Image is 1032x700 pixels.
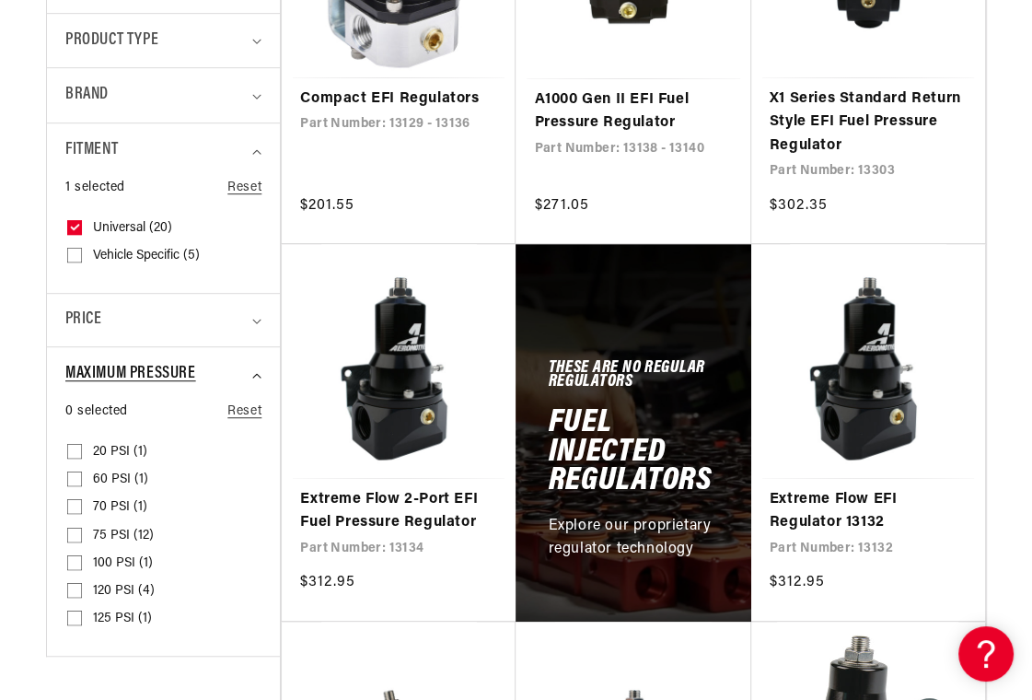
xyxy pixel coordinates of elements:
[65,294,261,346] summary: Price
[300,87,497,111] a: Compact EFI Regulators
[65,402,128,422] span: 0 selected
[65,123,261,178] summary: Fitment (1 selected)
[548,515,718,562] p: Explore our proprietary regulator technology
[548,409,718,496] h2: Fuel Injected Regulators
[93,555,153,572] span: 100 PSI (1)
[65,14,261,68] summary: Product type (0 selected)
[65,82,109,109] span: Brand
[65,28,158,54] span: Product type
[227,178,261,198] a: Reset
[770,87,967,158] a: X1 Series Standard Return Style EFI Fuel Pressure Regulator
[93,248,200,264] span: Vehicle Specific (5)
[65,137,118,164] span: Fitment
[93,220,172,237] span: Universal (20)
[93,499,147,516] span: 70 PSI (1)
[65,361,196,388] span: Maximum Pressure
[548,362,718,391] h5: These Are No Regular Regulators
[65,178,125,198] span: 1 selected
[534,88,732,135] a: A1000 Gen II EFI Fuel Pressure Regulator
[770,488,967,535] a: Extreme Flow EFI Regulator 13132
[65,308,101,332] span: Price
[93,583,155,600] span: 120 PSI (4)
[93,611,152,627] span: 125 PSI (1)
[65,68,261,122] summary: Brand (0 selected)
[93,472,148,488] span: 60 PSI (1)
[65,347,261,402] summary: Maximum Pressure (0 selected)
[93,444,147,461] span: 20 PSI (1)
[300,488,497,535] a: Extreme Flow 2-Port EFI Fuel Pressure Regulator
[227,402,261,422] a: Reset
[93,528,154,544] span: 75 PSI (12)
